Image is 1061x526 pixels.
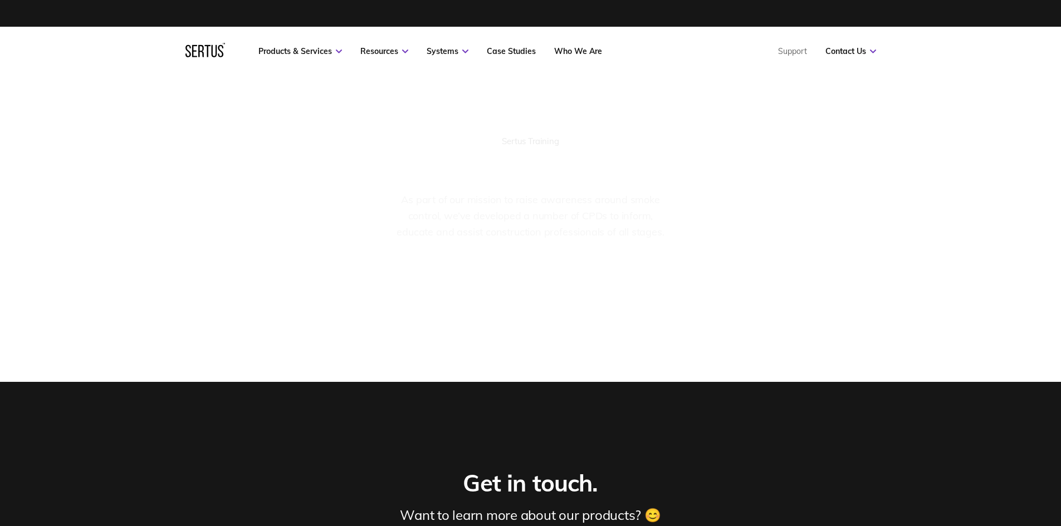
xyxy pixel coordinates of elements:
a: Contact Us [825,46,876,56]
a: Systems [427,46,468,56]
div: Want to learn more about our products? 😊 [400,507,661,523]
a: Who We Are [554,46,602,56]
div: Get in touch. [463,469,598,498]
a: Products & Services [258,46,342,56]
div: As part of our mission to raise awareness around smoke control, we’ve developed a number of CPDs ... [392,192,670,240]
a: Resources [360,46,408,56]
h1: Training & CPDs [227,149,835,185]
a: Case Studies [487,46,536,56]
a: Support [778,46,807,56]
div: Sertus Training [227,136,835,146]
